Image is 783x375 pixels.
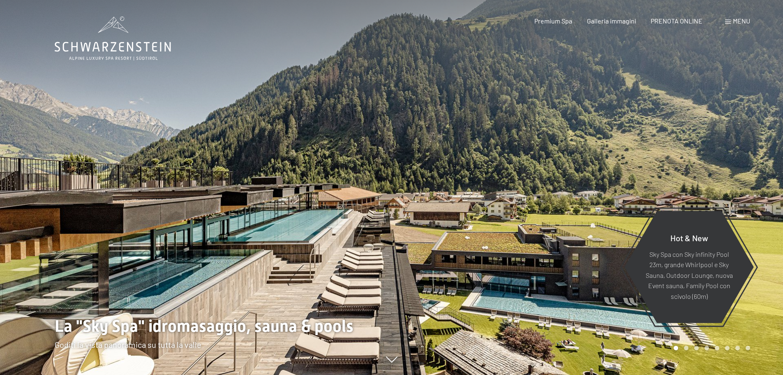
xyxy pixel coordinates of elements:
p: Sky Spa con Sky infinity Pool 23m, grande Whirlpool e Sky Sauna, Outdoor Lounge, nuova Event saun... [644,249,734,301]
a: Hot & New Sky Spa con Sky infinity Pool 23m, grande Whirlpool e Sky Sauna, Outdoor Lounge, nuova ... [624,210,754,324]
a: Premium Spa [534,17,572,25]
div: Carousel Pagination [671,346,750,350]
div: Carousel Page 6 [725,346,730,350]
div: Carousel Page 8 [746,346,750,350]
div: Carousel Page 3 [694,346,699,350]
a: PRENOTA ONLINE [651,17,702,25]
a: Galleria immagini [587,17,636,25]
div: Carousel Page 5 [715,346,719,350]
span: Hot & New [670,233,708,242]
span: Menu [733,17,750,25]
div: Carousel Page 7 [735,346,740,350]
div: Carousel Page 2 [684,346,688,350]
div: Carousel Page 4 [704,346,709,350]
div: Carousel Page 1 (Current Slide) [674,346,678,350]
